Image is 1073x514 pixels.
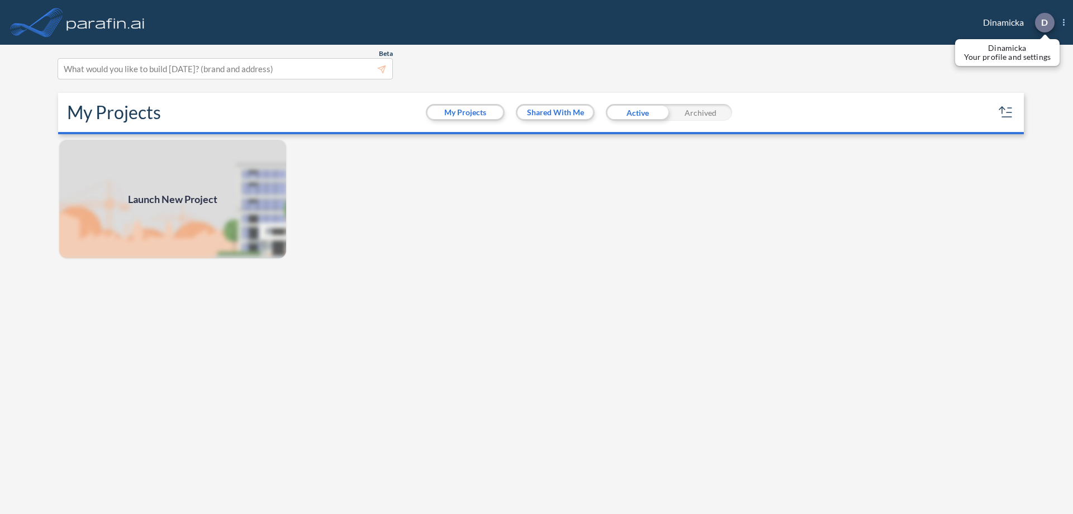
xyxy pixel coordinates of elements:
[58,139,287,260] img: add
[428,106,503,119] button: My Projects
[964,53,1051,62] p: Your profile and settings
[966,13,1065,32] div: Dinamicka
[67,102,161,123] h2: My Projects
[1041,17,1048,27] p: D
[964,44,1051,53] p: Dinamicka
[669,104,732,121] div: Archived
[997,103,1015,121] button: sort
[379,49,393,58] span: Beta
[128,192,217,207] span: Launch New Project
[606,104,669,121] div: Active
[64,11,147,34] img: logo
[517,106,593,119] button: Shared With Me
[58,139,287,260] a: Launch New Project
